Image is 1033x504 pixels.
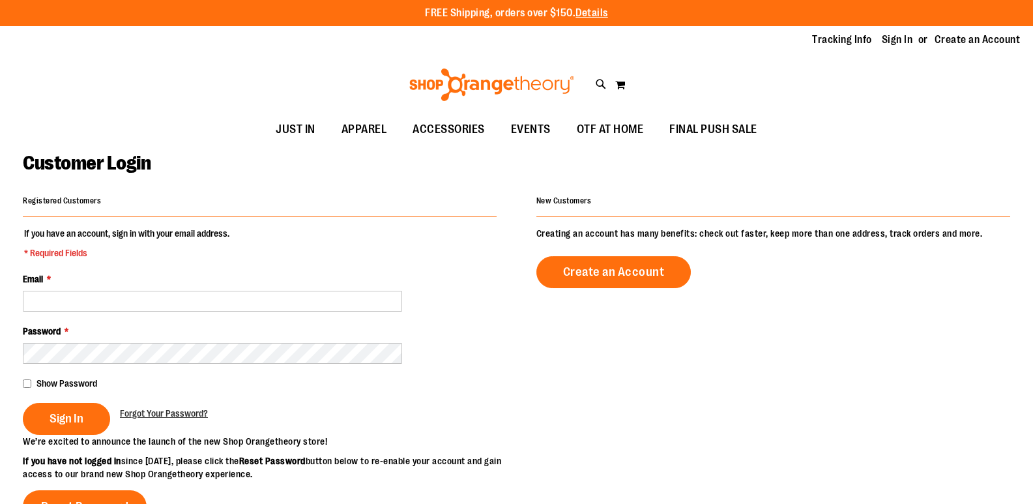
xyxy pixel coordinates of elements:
[812,33,872,47] a: Tracking Info
[575,7,608,19] a: Details
[120,407,208,420] a: Forgot Your Password?
[120,408,208,419] span: Forgot Your Password?
[24,246,229,259] span: * Required Fields
[23,403,110,435] button: Sign In
[511,115,551,144] span: EVENTS
[577,115,644,144] span: OTF AT HOME
[563,265,665,279] span: Create an Account
[536,196,592,205] strong: New Customers
[413,115,485,144] span: ACCESSORIES
[669,115,757,144] span: FINAL PUSH SALE
[36,378,97,389] span: Show Password
[23,196,101,205] strong: Registered Customers
[23,326,61,336] span: Password
[882,33,913,47] a: Sign In
[23,435,517,448] p: We’re excited to announce the launch of the new Shop Orangetheory store!
[23,227,231,259] legend: If you have an account, sign in with your email address.
[23,274,43,284] span: Email
[23,152,151,174] span: Customer Login
[425,6,608,21] p: FREE Shipping, orders over $150.
[276,115,315,144] span: JUST IN
[23,456,121,466] strong: If you have not logged in
[935,33,1021,47] a: Create an Account
[536,227,1010,240] p: Creating an account has many benefits: check out faster, keep more than one address, track orders...
[50,411,83,426] span: Sign In
[239,456,306,466] strong: Reset Password
[536,256,691,288] a: Create an Account
[407,68,576,101] img: Shop Orangetheory
[23,454,517,481] p: since [DATE], please click the button below to re-enable your account and gain access to our bran...
[342,115,387,144] span: APPAREL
